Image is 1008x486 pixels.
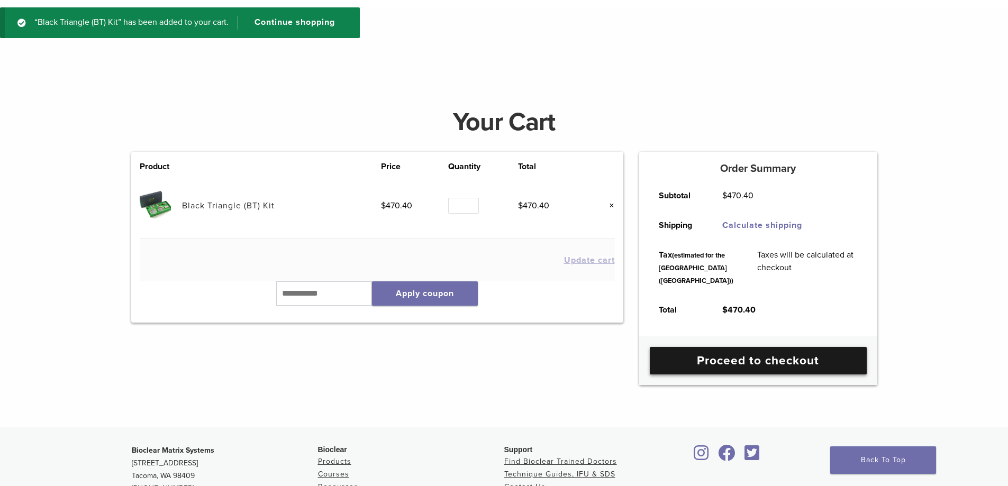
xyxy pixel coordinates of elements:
[647,240,746,295] th: Tax
[182,200,275,211] a: Black Triangle (BT) Kit
[647,295,711,325] th: Total
[564,256,615,264] button: Update cart
[647,181,711,210] th: Subtotal
[132,446,214,455] strong: Bioclear Matrix Systems
[448,160,517,173] th: Quantity
[715,451,739,462] a: Bioclear
[504,457,617,466] a: Find Bioclear Trained Doctors
[518,200,523,211] span: $
[518,200,549,211] bdi: 470.40
[691,451,713,462] a: Bioclear
[381,160,448,173] th: Price
[504,470,615,479] a: Technique Guides, IFU & SDS
[601,199,615,213] a: Remove this item
[237,16,343,30] a: Continue shopping
[381,200,412,211] bdi: 470.40
[659,251,733,285] small: (estimated for the [GEOGRAPHIC_DATA] ([GEOGRAPHIC_DATA]))
[647,210,711,240] th: Shipping
[722,190,727,201] span: $
[140,160,182,173] th: Product
[123,109,885,135] h1: Your Cart
[318,445,347,454] span: Bioclear
[518,160,585,173] th: Total
[722,220,802,231] a: Calculate shipping
[830,446,936,474] a: Back To Top
[381,200,386,211] span: $
[140,190,171,221] img: Black Triangle (BT) Kit
[504,445,533,454] span: Support
[722,305,756,315] bdi: 470.40
[650,347,867,374] a: Proceed to checkout
[318,470,349,479] a: Courses
[741,451,764,462] a: Bioclear
[722,305,728,315] span: $
[722,190,753,201] bdi: 470.40
[372,281,478,306] button: Apply coupon
[639,162,877,175] h5: Order Summary
[318,457,351,466] a: Products
[746,240,869,295] td: Taxes will be calculated at checkout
